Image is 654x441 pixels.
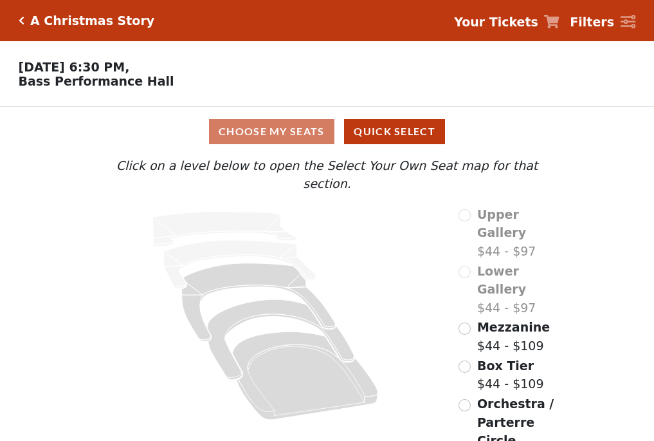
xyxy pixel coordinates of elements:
[477,207,526,240] span: Upper Gallery
[454,13,559,32] a: Your Tickets
[477,264,526,297] span: Lower Gallery
[30,14,154,28] h5: A Christmas Story
[164,240,316,288] path: Lower Gallery - Seats Available: 0
[477,320,550,334] span: Mezzanine
[477,357,544,393] label: $44 - $109
[477,318,550,355] label: $44 - $109
[344,119,445,144] button: Quick Select
[19,16,24,25] a: Click here to go back to filters
[233,332,379,420] path: Orchestra / Parterre Circle - Seats Available: 245
[477,205,563,261] label: $44 - $97
[570,13,635,32] a: Filters
[477,359,534,373] span: Box Tier
[153,212,297,247] path: Upper Gallery - Seats Available: 0
[477,262,563,317] label: $44 - $97
[570,15,614,29] strong: Filters
[454,15,538,29] strong: Your Tickets
[91,156,563,193] p: Click on a level below to open the Select Your Own Seat map for that section.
